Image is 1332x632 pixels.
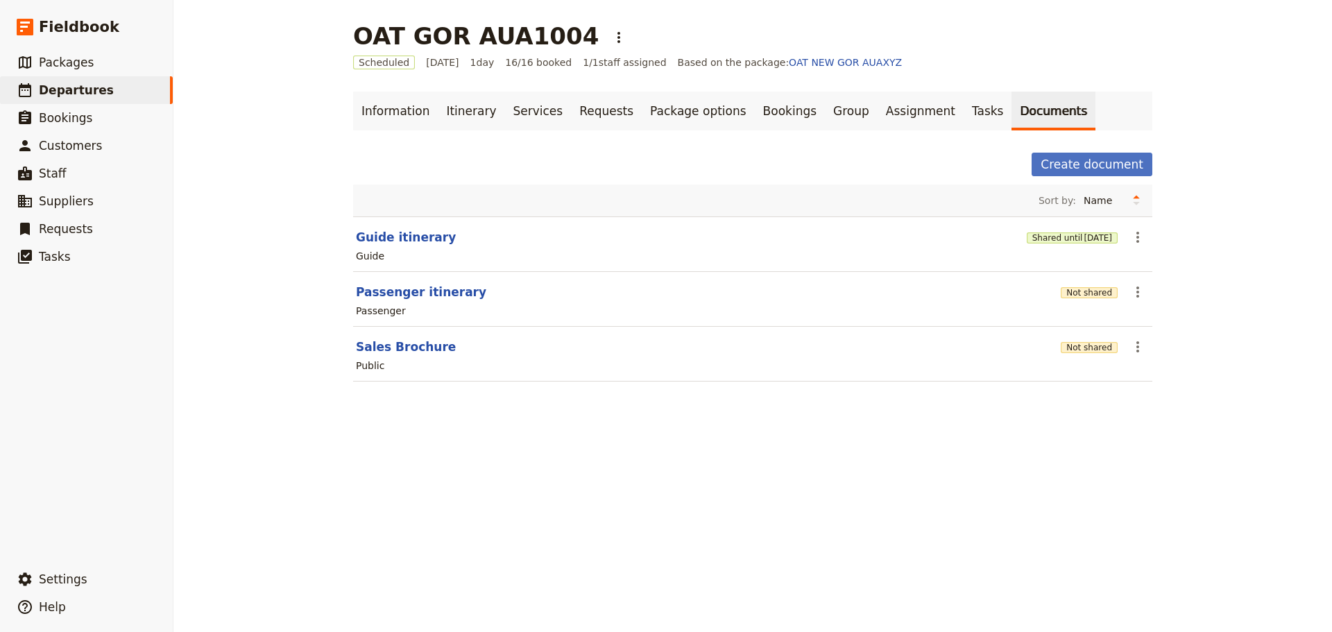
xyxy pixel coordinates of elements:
[39,139,102,153] span: Customers
[470,55,495,69] span: 1 day
[426,55,459,69] span: [DATE]
[1061,342,1118,353] button: Not shared
[505,55,572,69] span: 16/16 booked
[825,92,878,130] a: Group
[1027,232,1118,244] button: Shared until[DATE]
[39,600,66,614] span: Help
[39,572,87,586] span: Settings
[642,92,754,130] a: Package options
[1061,287,1118,298] button: Not shared
[39,55,94,69] span: Packages
[1126,335,1150,359] button: Actions
[755,92,825,130] a: Bookings
[1126,225,1150,249] button: Actions
[356,359,384,373] div: Public
[356,304,406,318] div: Passenger
[1077,190,1126,211] select: Sort by:
[1126,190,1147,211] button: Change sort direction
[39,194,94,208] span: Suppliers
[1011,92,1095,130] a: Documents
[1039,194,1076,207] span: Sort by:
[583,55,666,69] span: 1 / 1 staff assigned
[39,250,71,264] span: Tasks
[1084,232,1112,244] span: [DATE]
[878,92,964,130] a: Assignment
[438,92,504,130] a: Itinerary
[356,229,456,246] button: Guide itinerary
[39,83,114,97] span: Departures
[39,166,67,180] span: Staff
[505,92,572,130] a: Services
[356,284,486,300] button: Passenger itinerary
[356,249,384,263] div: Guide
[353,22,599,50] h1: OAT GOR AUA1004
[1032,153,1152,176] button: Create document
[353,92,438,130] a: Information
[356,339,456,355] button: Sales Brochure
[39,111,92,125] span: Bookings
[678,55,903,69] span: Based on the package:
[39,17,119,37] span: Fieldbook
[964,92,1012,130] a: Tasks
[571,92,642,130] a: Requests
[353,55,415,69] span: Scheduled
[607,26,631,49] button: Actions
[39,222,93,236] span: Requests
[789,57,902,68] a: OAT NEW GOR AUAXYZ
[1126,280,1150,304] button: Actions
